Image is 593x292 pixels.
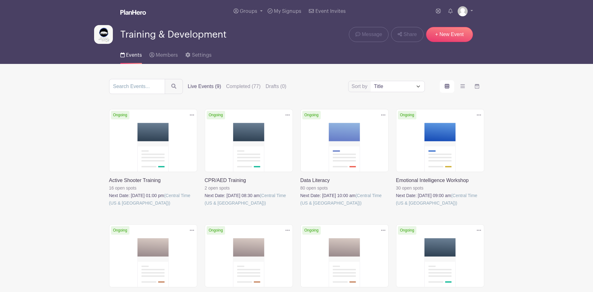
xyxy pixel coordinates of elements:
span: Settings [192,53,212,58]
span: Event Invites [315,9,346,14]
span: Events [126,53,142,58]
span: My Signups [274,9,301,14]
a: Settings [185,44,211,64]
label: Drafts (0) [266,83,287,90]
label: Live Events (9) [188,83,221,90]
div: order and view [440,80,484,93]
span: Groups [240,9,257,14]
a: Members [149,44,178,64]
span: Message [362,31,382,38]
span: Members [156,53,178,58]
a: Message [349,27,389,42]
label: Completed (77) [226,83,260,90]
a: + New Event [426,27,473,42]
img: default-ce2991bfa6775e67f084385cd625a349d9dcbb7a52a09fb2fda1e96e2d18dcdb.png [458,6,468,16]
input: Search Events... [109,79,165,94]
span: Share [404,31,417,38]
span: Training & Development [120,29,227,40]
label: Sort by [352,83,369,90]
div: filters [188,83,287,90]
a: Events [120,44,142,64]
a: Share [391,27,423,42]
img: logo_white-6c42ec7e38ccf1d336a20a19083b03d10ae64f83f12c07503d8b9e83406b4c7d.svg [120,10,146,15]
img: T&D%20Logo.jpg [94,25,113,44]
